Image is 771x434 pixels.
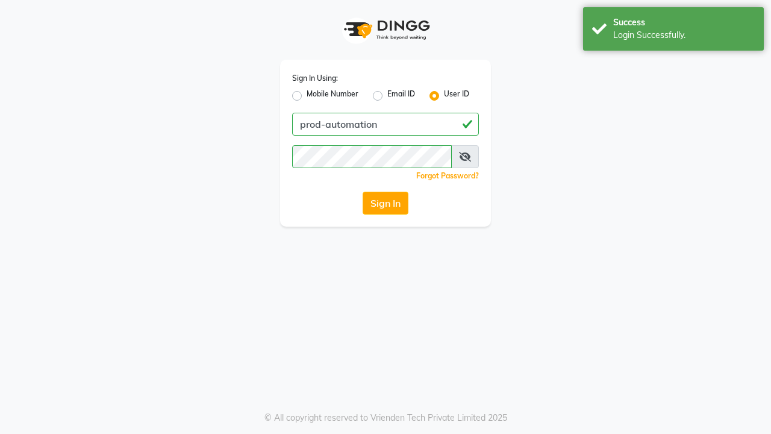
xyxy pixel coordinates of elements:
[444,89,469,103] label: User ID
[416,171,479,180] a: Forgot Password?
[292,73,338,84] label: Sign In Using:
[337,12,434,48] img: logo1.svg
[363,192,408,215] button: Sign In
[387,89,415,103] label: Email ID
[307,89,358,103] label: Mobile Number
[292,145,452,168] input: Username
[613,29,755,42] div: Login Successfully.
[613,16,755,29] div: Success
[292,113,479,136] input: Username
